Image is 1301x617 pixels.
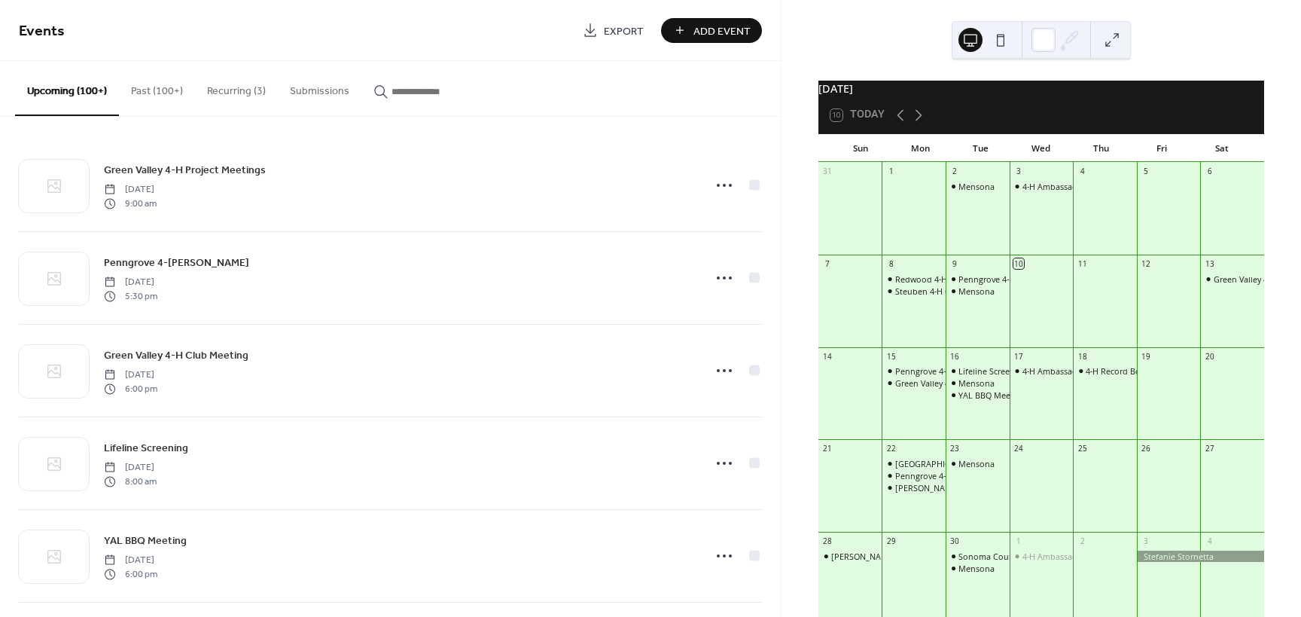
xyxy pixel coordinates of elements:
div: Canfield 4-H Rabbits [818,551,882,562]
div: Mensona [946,181,1010,192]
div: 30 [949,536,960,546]
div: 3 [1013,166,1024,177]
div: Sat [1192,134,1252,163]
div: 4-H Ambassador Meeting [1022,551,1120,562]
button: Upcoming (100+) [15,61,119,116]
div: Steuben 4-H Club Meeting [882,286,946,297]
div: 17 [1013,351,1024,362]
div: Canfield 4-H Sheep [882,482,946,493]
button: Add Event [661,18,762,43]
div: 10 [1013,258,1024,269]
div: 4-H Record Book Scoring & Evaluations [1086,365,1236,377]
div: 8 [886,258,897,269]
span: [DATE] [104,183,157,197]
div: Mensona [946,377,1010,389]
div: 13 [1205,258,1215,269]
div: 2 [1077,536,1088,546]
div: 29 [886,536,897,546]
div: 12 [1141,258,1151,269]
div: 31 [822,166,833,177]
span: Export [604,23,644,39]
div: 21 [822,444,833,454]
div: Mensona [958,181,995,192]
div: 4-H Record Book Scoring & Evaluations [1073,365,1137,377]
div: Mensona [946,286,1010,297]
div: 5 [1141,166,1151,177]
div: Tue [951,134,1011,163]
div: 19 [1141,351,1151,362]
div: [GEOGRAPHIC_DATA] 4-H Camp Meeting [895,458,1052,469]
div: Stefanie Stornetta [1137,551,1264,562]
span: Green Valley 4-H Project Meetings [104,163,266,179]
span: Lifeline Screening [104,441,188,457]
div: Sun [830,134,891,163]
div: 6 [1205,166,1215,177]
div: 9 [949,258,960,269]
div: 2 [949,166,960,177]
div: 11 [1077,258,1088,269]
span: [DATE] [104,276,157,289]
div: Fri [1132,134,1192,163]
div: Sonoma County 4-H Volunteer Orientation [958,551,1123,562]
div: Sonoma County 4-H Volunteer Orientation [946,551,1010,562]
div: YAL BBQ Meeting [946,389,1010,401]
a: Green Valley 4-H Club Meeting [104,347,248,364]
div: Mensona [958,377,995,389]
span: 8:00 am [104,475,157,488]
div: Green Valley 4-H Club Meeting [882,377,946,389]
a: YAL BBQ Meeting [104,532,187,549]
div: 26 [1141,444,1151,454]
button: Past (100+) [119,61,195,115]
div: Redwood 4-H Club Meeting [882,273,946,285]
span: [DATE] [104,368,157,382]
div: 20 [1205,351,1215,362]
div: 4-H Ambassador Meeting [1022,181,1120,192]
span: 9:00 am [104,197,157,210]
div: 1 [886,166,897,177]
div: Green Valley 4-H Club Meeting [895,377,1012,389]
div: [PERSON_NAME] 4-H Rabbits [831,551,943,562]
span: Add Event [693,23,751,39]
span: Penngrove 4-[PERSON_NAME] [104,255,249,271]
div: 15 [886,351,897,362]
div: YAL BBQ Meeting [958,389,1025,401]
div: 4-H Ambassador Meeting [1010,365,1074,377]
div: Wed [1011,134,1071,163]
span: 6:00 pm [104,382,157,396]
div: 16 [949,351,960,362]
span: [DATE] [104,554,157,567]
div: Penngrove 4-[PERSON_NAME] [895,365,1010,377]
span: 5:30 pm [104,289,157,303]
div: Penngrove 4-H Club Meeting [946,273,1010,285]
div: Penngrove 4-H Swine [882,365,946,377]
div: 23 [949,444,960,454]
div: Steuben 4-H Club Meeting [895,286,997,297]
div: Penngrove 4-H Club Meeting [958,273,1069,285]
div: [PERSON_NAME] 4-H Sheep [895,482,1001,493]
a: Export [571,18,655,43]
span: [DATE] [104,461,157,475]
a: Penngrove 4-[PERSON_NAME] [104,254,249,271]
div: 28 [822,536,833,546]
div: Mensona [958,563,995,574]
div: 24 [1013,444,1024,454]
div: Lifeline Screening [946,365,1010,377]
div: Redwood 4-H Club Meeting [895,273,1001,285]
span: Green Valley 4-H Club Meeting [104,348,248,364]
div: Sonoma County 4-H Camp Meeting [882,458,946,469]
div: 1 [1013,536,1024,546]
div: 14 [822,351,833,362]
div: 7 [822,258,833,269]
span: 6:00 pm [104,567,157,581]
button: Submissions [278,61,361,115]
div: 4-H Ambassador Meeting [1010,181,1074,192]
div: Mensona [958,286,995,297]
div: Mensona [958,458,995,469]
div: Penngrove 4-H Legos [895,470,977,481]
div: 4-H Ambassador Meeting [1022,365,1120,377]
span: Events [19,17,65,46]
div: 4-H Ambassador Meeting [1010,551,1074,562]
a: Green Valley 4-H Project Meetings [104,161,266,179]
a: Lifeline Screening [104,439,188,457]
